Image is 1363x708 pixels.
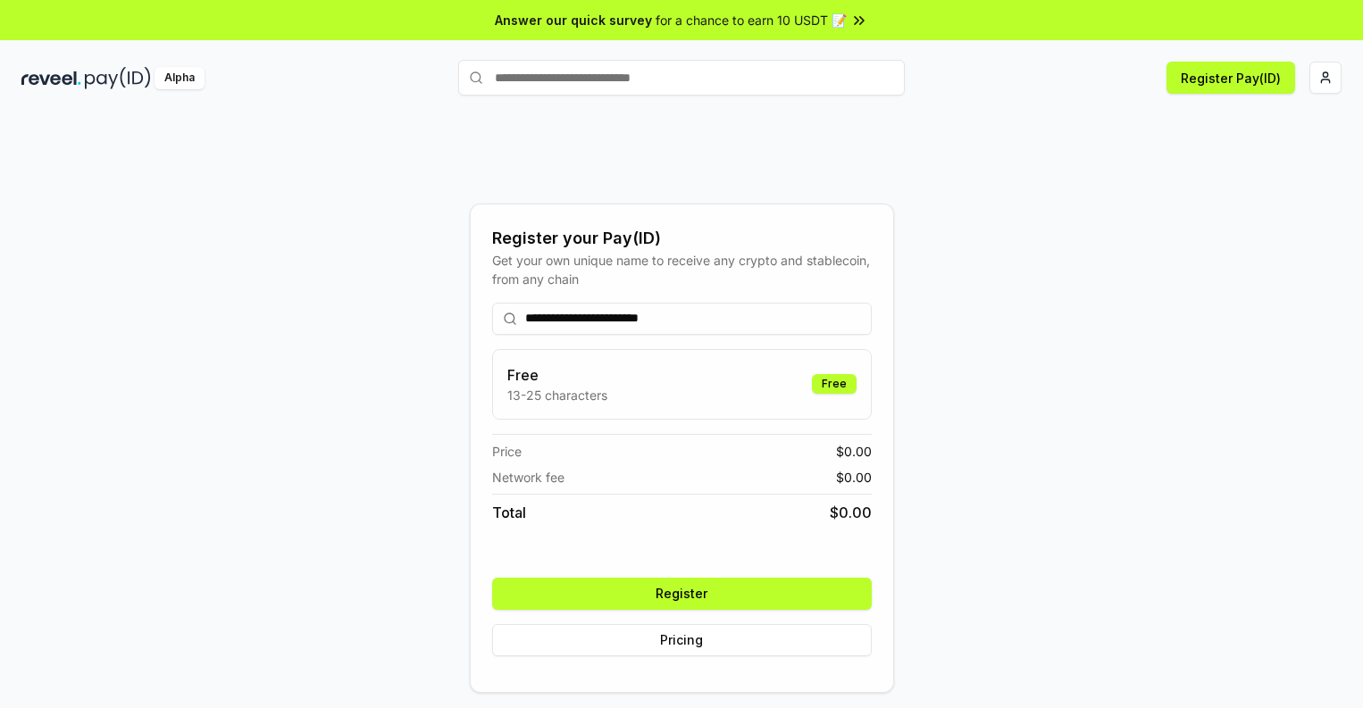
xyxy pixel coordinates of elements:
[492,502,526,523] span: Total
[830,502,872,523] span: $ 0.00
[507,364,607,386] h3: Free
[495,11,652,29] span: Answer our quick survey
[492,578,872,610] button: Register
[656,11,847,29] span: for a chance to earn 10 USDT 📝
[21,67,81,89] img: reveel_dark
[836,442,872,461] span: $ 0.00
[507,386,607,404] p: 13-25 characters
[492,251,872,288] div: Get your own unique name to receive any crypto and stablecoin, from any chain
[155,67,205,89] div: Alpha
[492,624,872,656] button: Pricing
[492,226,872,251] div: Register your Pay(ID)
[1166,62,1295,94] button: Register Pay(ID)
[85,67,151,89] img: pay_id
[492,442,522,461] span: Price
[492,468,564,487] span: Network fee
[812,374,857,394] div: Free
[836,468,872,487] span: $ 0.00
